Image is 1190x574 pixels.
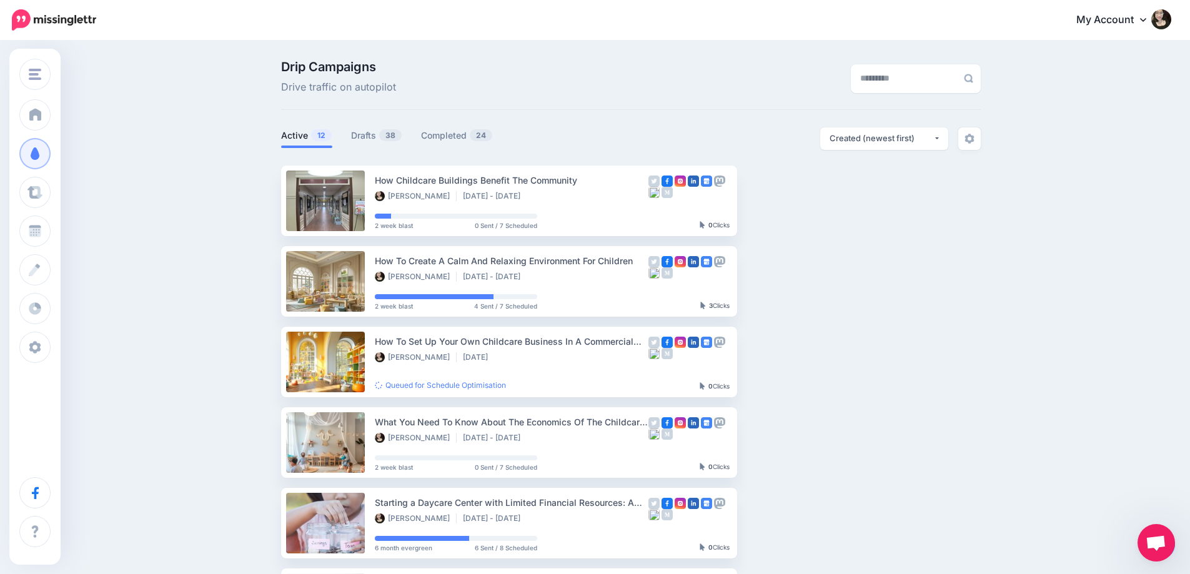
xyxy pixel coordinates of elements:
[648,256,660,267] img: twitter-grey-square.png
[662,267,673,279] img: medium-grey-square.png
[964,74,973,83] img: search-grey-6.png
[463,433,527,443] li: [DATE] - [DATE]
[648,337,660,348] img: twitter-grey-square.png
[375,464,413,470] span: 2 week blast
[648,417,660,428] img: twitter-grey-square.png
[708,221,713,229] b: 0
[830,132,933,144] div: Created (newest first)
[12,9,96,31] img: Missinglettr
[379,129,402,141] span: 38
[648,428,660,440] img: bluesky-grey-square.png
[1064,5,1171,36] a: My Account
[675,417,686,428] img: instagram-square.png
[463,272,527,282] li: [DATE] - [DATE]
[662,176,673,187] img: facebook-square.png
[1138,524,1175,562] a: Open chat
[675,256,686,267] img: instagram-square.png
[375,415,648,429] div: What You Need To Know About The Economics Of The Childcare Industry
[375,173,648,187] div: How Childcare Buildings Benefit The Community
[714,176,725,187] img: mastodon-grey-square.png
[281,61,396,73] span: Drip Campaigns
[662,498,673,509] img: facebook-square.png
[700,221,705,229] img: pointer-grey-darker.png
[648,348,660,359] img: bluesky-grey-square.png
[701,417,712,428] img: google_business-square.png
[375,380,506,390] a: Queued for Schedule Optimisation
[820,127,948,150] button: Created (newest first)
[463,513,527,523] li: [DATE] - [DATE]
[648,187,660,198] img: bluesky-grey-square.png
[700,543,705,551] img: pointer-grey-darker.png
[463,191,527,201] li: [DATE] - [DATE]
[701,337,712,348] img: google_business-square.png
[700,302,730,310] div: Clicks
[375,495,648,510] div: Starting a Daycare Center with Limited Financial Resources: A Comprehensive Guide
[421,128,493,143] a: Completed24
[708,382,713,390] b: 0
[475,545,537,551] span: 6 Sent / 8 Scheduled
[375,545,432,551] span: 6 month evergreen
[964,134,974,144] img: settings-grey.png
[662,509,673,520] img: medium-grey-square.png
[662,428,673,440] img: medium-grey-square.png
[662,417,673,428] img: facebook-square.png
[375,191,457,201] li: [PERSON_NAME]
[700,382,705,390] img: pointer-grey-darker.png
[688,417,699,428] img: linkedin-square.png
[648,498,660,509] img: twitter-grey-square.png
[474,303,537,309] span: 4 Sent / 7 Scheduled
[662,337,673,348] img: facebook-square.png
[700,222,730,229] div: Clicks
[375,272,457,282] li: [PERSON_NAME]
[701,176,712,187] img: google_business-square.png
[29,69,41,80] img: menu.png
[701,256,712,267] img: google_business-square.png
[675,337,686,348] img: instagram-square.png
[375,254,648,268] div: How To Create A Calm And Relaxing Environment For Children
[688,256,699,267] img: linkedin-square.png
[375,352,457,362] li: [PERSON_NAME]
[648,267,660,279] img: bluesky-grey-square.png
[714,256,725,267] img: mastodon-grey-square.png
[700,302,706,309] img: pointer-grey-darker.png
[675,176,686,187] img: instagram-square.png
[375,334,648,349] div: How To Set Up Your Own Childcare Business In A Commercial Space
[714,417,725,428] img: mastodon-grey-square.png
[688,337,699,348] img: linkedin-square.png
[375,222,413,229] span: 2 week blast
[714,337,725,348] img: mastodon-grey-square.png
[475,222,537,229] span: 0 Sent / 7 Scheduled
[700,544,730,552] div: Clicks
[662,187,673,198] img: medium-grey-square.png
[688,498,699,509] img: linkedin-square.png
[375,513,457,523] li: [PERSON_NAME]
[375,303,413,309] span: 2 week blast
[675,498,686,509] img: instagram-square.png
[662,256,673,267] img: facebook-square.png
[470,129,492,141] span: 24
[648,509,660,520] img: bluesky-grey-square.png
[708,543,713,551] b: 0
[700,383,730,390] div: Clicks
[700,463,730,471] div: Clicks
[708,463,713,470] b: 0
[375,433,457,443] li: [PERSON_NAME]
[351,128,402,143] a: Drafts38
[709,302,713,309] b: 3
[463,352,494,362] li: [DATE]
[281,79,396,96] span: Drive traffic on autopilot
[700,463,705,470] img: pointer-grey-darker.png
[688,176,699,187] img: linkedin-square.png
[662,348,673,359] img: medium-grey-square.png
[701,498,712,509] img: google_business-square.png
[311,129,332,141] span: 12
[475,464,537,470] span: 0 Sent / 7 Scheduled
[281,128,332,143] a: Active12
[648,176,660,187] img: twitter-grey-square.png
[714,498,725,509] img: mastodon-grey-square.png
